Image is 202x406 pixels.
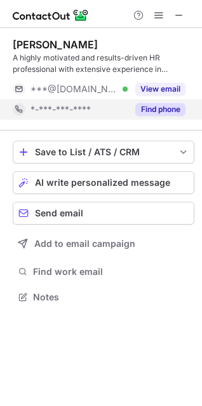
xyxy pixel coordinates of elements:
[13,171,194,194] button: AI write personalized message
[135,83,185,95] button: Reveal Button
[35,178,170,188] span: AI write personalized message
[135,103,185,116] button: Reveal Button
[13,202,194,225] button: Send email
[33,266,189,277] span: Find work email
[30,83,118,95] span: ***@[DOMAIN_NAME]
[34,239,135,249] span: Add to email campaign
[13,141,194,164] button: save-profile-one-click
[13,38,98,51] div: [PERSON_NAME]
[13,263,194,281] button: Find work email
[13,52,194,75] div: A highly motivated and results-driven HR professional with extensive experience in recruitment, t...
[13,8,89,23] img: ContactOut v5.3.10
[13,232,194,255] button: Add to email campaign
[33,291,189,303] span: Notes
[35,208,83,218] span: Send email
[13,288,194,306] button: Notes
[35,147,172,157] div: Save to List / ATS / CRM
